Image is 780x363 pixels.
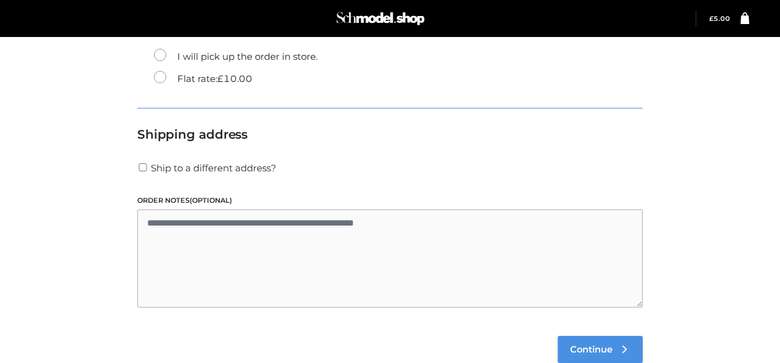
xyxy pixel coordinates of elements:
span: Continue [570,344,613,355]
span: £ [709,15,714,23]
a: £5.00 [709,15,730,23]
span: £ [217,73,223,84]
bdi: 10.00 [217,73,252,84]
h3: Shipping address [137,127,643,142]
span: (optional) [190,196,232,205]
label: Flat rate: [154,71,252,87]
label: Order notes [137,195,643,206]
label: I will pick up the order in store. [154,49,318,65]
a: Continue [558,336,643,363]
span: Ship to a different address? [151,162,276,174]
input: Ship to a different address? [137,163,148,171]
img: Schmodel Admin 964 [334,6,427,31]
bdi: 5.00 [709,15,730,23]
